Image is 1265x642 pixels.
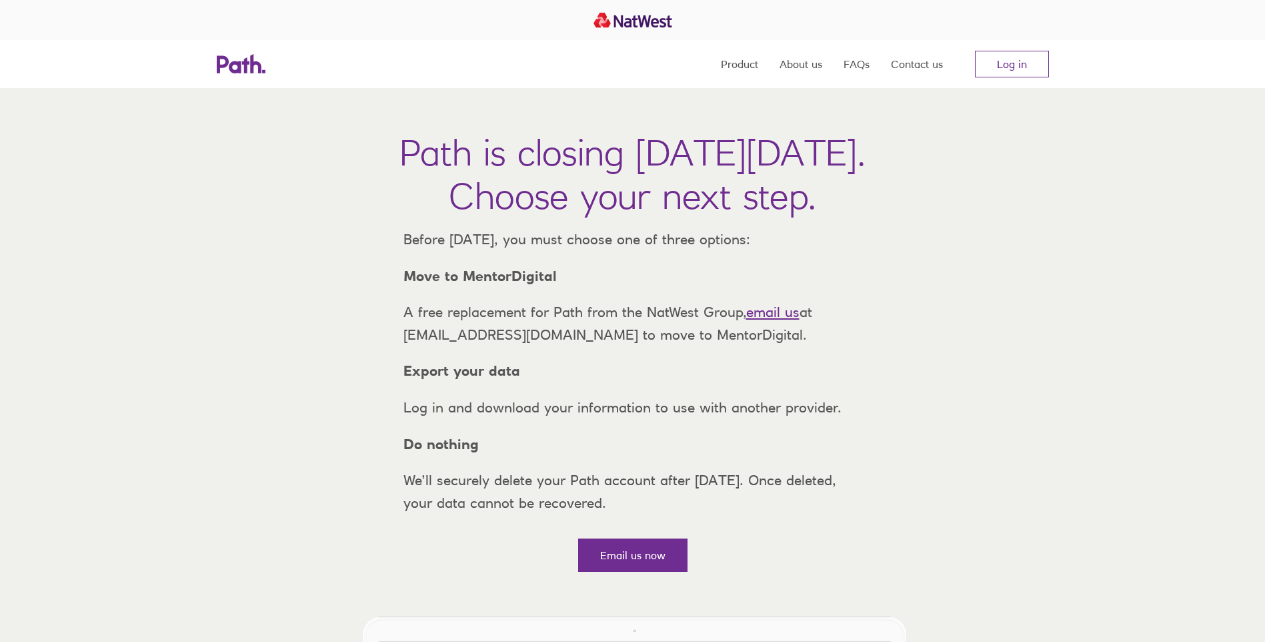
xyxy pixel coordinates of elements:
a: Contact us [891,40,943,88]
a: Log in [975,51,1049,77]
strong: Do nothing [403,436,479,452]
a: Email us now [578,539,688,572]
p: A free replacement for Path from the NatWest Group, at [EMAIL_ADDRESS][DOMAIN_NAME] to move to Me... [393,301,873,346]
a: FAQs [844,40,870,88]
h1: Path is closing [DATE][DATE]. Choose your next step. [399,131,866,218]
a: Product [721,40,758,88]
p: Log in and download your information to use with another provider. [393,396,873,419]
strong: Move to MentorDigital [403,268,557,284]
p: We’ll securely delete your Path account after [DATE]. Once deleted, your data cannot be recovered. [393,469,873,514]
a: About us [780,40,822,88]
strong: Export your data [403,362,520,379]
p: Before [DATE], you must choose one of three options: [393,228,873,251]
a: email us [746,304,800,320]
